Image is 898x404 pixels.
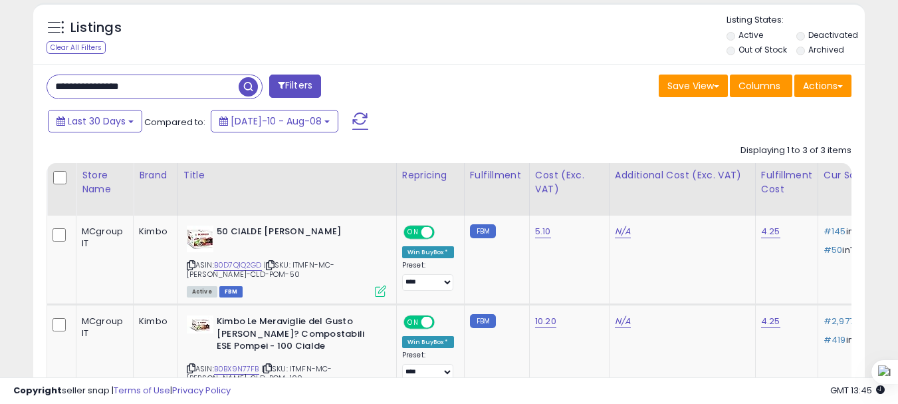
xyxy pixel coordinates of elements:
[808,29,858,41] label: Deactivated
[82,226,123,250] div: MCgroup IT
[139,226,168,238] div: Kimbo
[217,315,378,356] b: Kimbo Le Meraviglie del Gusto [PERSON_NAME]? Compostabili ESE Pompei - 100 Cialde
[48,110,142,132] button: Last 30 Days
[470,168,524,182] div: Fulfillment
[535,315,556,328] a: 10.20
[535,168,604,196] div: Cost (Exc. VAT)
[13,385,231,397] div: seller snap | |
[402,246,454,258] div: Win BuyBox *
[830,384,885,397] span: 2025-09-8 13:45 GMT
[70,19,122,37] h5: Listings
[231,114,322,128] span: [DATE]-10 - Aug-08
[761,225,780,238] a: 4.25
[144,116,205,128] span: Compared to:
[68,114,126,128] span: Last 30 Days
[187,286,217,298] span: All listings currently available for purchase on Amazon
[659,75,728,97] button: Save View
[187,226,386,296] div: ASIN:
[214,260,262,271] a: B0D7Q1Q2GD
[824,225,846,238] span: #145
[761,168,812,196] div: Fulfillment Cost
[139,168,172,182] div: Brand
[187,226,213,252] img: 41rX1DHR4BL._SL40_.jpg
[402,168,459,182] div: Repricing
[433,227,454,238] span: OFF
[824,315,854,327] span: #2,977
[615,225,631,238] a: N/A
[269,75,321,98] button: Filters
[740,144,851,157] div: Displaying 1 to 3 of 3 items
[47,41,106,54] div: Clear All Filters
[535,225,551,238] a: 5.10
[470,314,496,328] small: FBM
[738,79,780,93] span: Columns
[211,110,338,132] button: [DATE]-10 - Aug-08
[824,333,846,346] span: #419
[187,315,213,333] img: 41ETWlOEBmL._SL40_.jpg
[139,315,168,327] div: Kimbo
[172,384,231,397] a: Privacy Policy
[824,244,842,256] span: #50
[738,29,763,41] label: Active
[730,75,792,97] button: Columns
[615,315,631,328] a: N/A
[470,224,496,238] small: FBM
[219,286,243,298] span: FBM
[13,384,62,397] strong: Copyright
[187,260,335,280] span: | SKU: ITMFN-MC-[PERSON_NAME]-CLD-POM-50
[217,226,378,242] b: 50 CIALDE [PERSON_NAME]
[402,261,454,291] div: Preset:
[615,168,750,182] div: Additional Cost (Exc. VAT)
[183,168,391,182] div: Title
[738,44,787,55] label: Out of Stock
[187,315,386,399] div: ASIN:
[405,317,421,328] span: ON
[214,363,259,375] a: B0BX9N77FB
[114,384,170,397] a: Terms of Use
[727,14,865,27] p: Listing States:
[405,227,421,238] span: ON
[82,168,128,196] div: Store Name
[402,336,454,348] div: Win BuyBox *
[794,75,851,97] button: Actions
[402,351,454,381] div: Preset:
[761,315,780,328] a: 4.25
[433,317,454,328] span: OFF
[808,44,844,55] label: Archived
[82,315,123,339] div: MCgroup IT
